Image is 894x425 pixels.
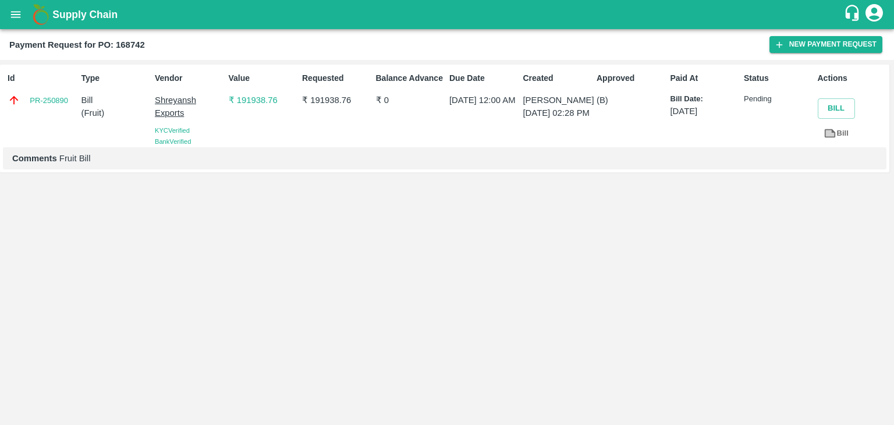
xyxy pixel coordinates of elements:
[12,154,57,163] b: Comments
[229,72,297,84] p: Value
[670,94,739,105] p: Bill Date:
[8,72,76,84] p: Id
[30,95,68,107] a: PR-250890
[818,98,855,119] button: Bill
[376,94,445,107] p: ₹ 0
[52,6,843,23] a: Supply Chain
[229,94,297,107] p: ₹ 191938.76
[864,2,885,27] div: account of current user
[302,94,371,107] p: ₹ 191938.76
[818,72,886,84] p: Actions
[597,72,665,84] p: Approved
[818,123,855,144] a: Bill
[81,107,150,119] p: ( Fruit )
[523,72,592,84] p: Created
[670,105,739,118] p: [DATE]
[769,36,882,53] button: New Payment Request
[449,72,518,84] p: Due Date
[81,72,150,84] p: Type
[843,4,864,25] div: customer-support
[155,94,223,120] p: Shreyansh Exports
[155,127,190,134] span: KYC Verified
[744,94,813,105] p: Pending
[302,72,371,84] p: Requested
[29,3,52,26] img: logo
[597,94,665,107] p: (B)
[2,1,29,28] button: open drawer
[449,94,518,107] p: [DATE] 12:00 AM
[9,40,145,49] b: Payment Request for PO: 168742
[81,94,150,107] p: Bill
[670,72,739,84] p: Paid At
[155,72,223,84] p: Vendor
[155,138,191,145] span: Bank Verified
[12,152,877,165] p: Fruit Bill
[523,107,592,119] p: [DATE] 02:28 PM
[744,72,813,84] p: Status
[523,94,592,107] p: [PERSON_NAME]
[52,9,118,20] b: Supply Chain
[376,72,445,84] p: Balance Advance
